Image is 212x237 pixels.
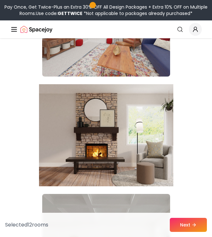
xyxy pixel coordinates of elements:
[39,82,173,189] img: Room room-3
[82,10,192,17] span: *Not applicable to packages already purchased*
[10,20,202,38] nav: Global
[58,10,82,17] b: GETTWICE
[20,23,52,36] a: Spacejoy
[3,4,209,17] div: Pay Once, Get Twice-Plus an Extra 30% OFF All Design Packages + Extra 10% OFF on Multiple Rooms.
[36,10,82,17] span: Use code:
[170,218,207,232] button: Next
[20,23,52,36] img: Spacejoy Logo
[5,221,48,229] p: Selected 12 room s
